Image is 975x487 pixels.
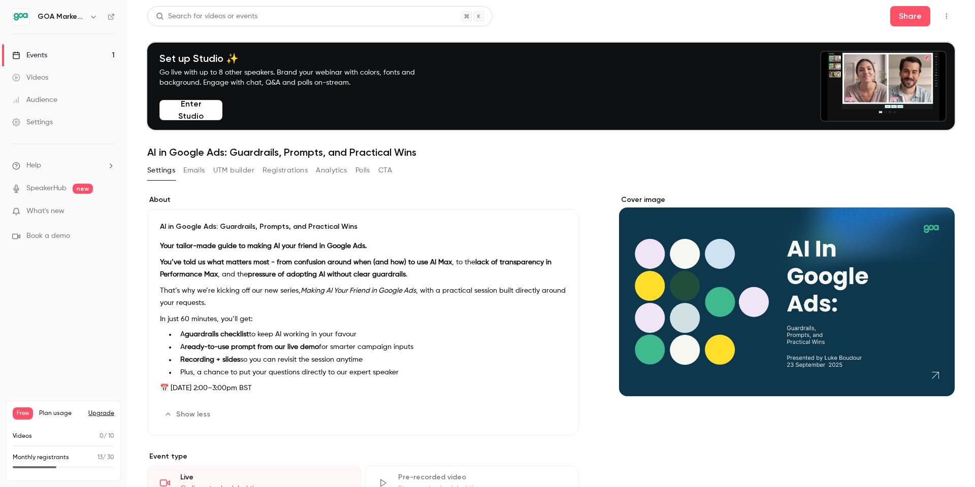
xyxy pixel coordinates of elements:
[176,342,566,353] li: A for smarter campaign inputs
[39,409,82,418] span: Plan usage
[176,329,566,340] li: A to keep AI working in your favour
[12,117,53,127] div: Settings
[183,162,205,179] button: Emails
[88,409,114,418] button: Upgrade
[13,432,32,441] p: Videos
[38,12,85,22] h6: GOA Marketing
[13,407,33,420] span: Free
[355,162,370,179] button: Polls
[147,146,955,158] h1: AI in Google Ads: Guardrails, Prompts, and Practical Wins
[619,195,955,205] label: Cover image
[180,472,348,482] div: Live
[398,472,566,482] div: Pre-recorded video
[12,160,115,171] li: help-dropdown-opener
[378,162,392,179] button: CTA
[160,222,566,232] p: AI in Google Ads: Guardrails, Prompts, and Practical Wins
[147,195,578,205] label: About
[159,67,439,88] p: Go live with up to 8 other speakers. Brand your webinar with colors, fonts and background. Engage...
[316,162,347,179] button: Analytics
[13,453,69,462] p: Monthly registrants
[160,242,367,250] strong: Your tailor-made guide to making AI your friend in Google Ads.
[619,195,955,396] section: Cover image
[263,162,308,179] button: Registrations
[160,382,566,394] p: 📅 [DATE] 2:00–3:00pm BST
[301,287,416,294] em: Making AI Your Friend in Google Ads
[12,50,47,60] div: Events
[12,95,57,105] div: Audience
[26,160,41,171] span: Help
[147,451,578,462] p: Event type
[159,52,439,64] h4: Set up Studio ✨
[248,271,406,278] strong: pressure of adopting AI without clear guardrails
[100,432,114,441] p: / 10
[26,183,67,194] a: SpeakerHub
[103,207,115,216] iframe: Noticeable Trigger
[159,100,222,120] button: Enter Studio
[147,162,175,179] button: Settings
[890,6,930,26] button: Share
[73,184,93,194] span: new
[176,355,566,365] li: so you can revisit the session anytime
[26,206,64,217] span: What's new
[185,331,249,338] strong: guardrails checklist
[213,162,254,179] button: UTM builder
[160,406,216,423] button: Show less
[185,343,319,351] strong: ready-to-use prompt from our live demo
[160,313,566,325] p: In just 60 minutes, you’ll get:
[160,259,452,266] strong: You’ve told us what matters most - from confusion around when (and how) to use AI Max
[97,453,114,462] p: / 30
[12,73,48,83] div: Videos
[13,9,29,25] img: GOA Marketing
[180,356,240,363] strong: Recording + slides
[156,11,257,22] div: Search for videos or events
[160,256,566,281] p: , to the , and the .
[176,367,566,378] li: Plus, a chance to put your questions directly to our expert speaker
[100,433,104,439] span: 0
[26,231,70,241] span: Book a demo
[160,285,566,309] p: That’s why we’re kicking off our new series, , with a practical session built directly around you...
[97,455,103,461] span: 13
